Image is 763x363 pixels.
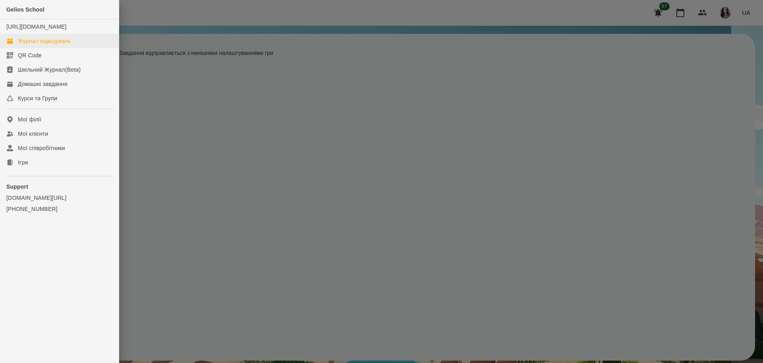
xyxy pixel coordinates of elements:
[6,183,112,191] p: Support
[18,37,71,45] div: Журнал відвідувань
[6,194,112,202] a: [DOMAIN_NAME][URL]
[18,130,48,138] div: Мої клієнти
[18,115,41,123] div: Мої філії
[6,23,66,30] a: [URL][DOMAIN_NAME]
[18,51,42,59] div: QR Code
[18,94,57,102] div: Курси та Групи
[18,144,65,152] div: Мої співробітники
[18,158,28,166] div: Ігри
[18,80,67,88] div: Домашні завдання
[18,66,81,74] div: Шкільний Журнал(Beta)
[6,205,112,213] a: [PHONE_NUMBER]
[6,6,45,13] span: Gelios School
